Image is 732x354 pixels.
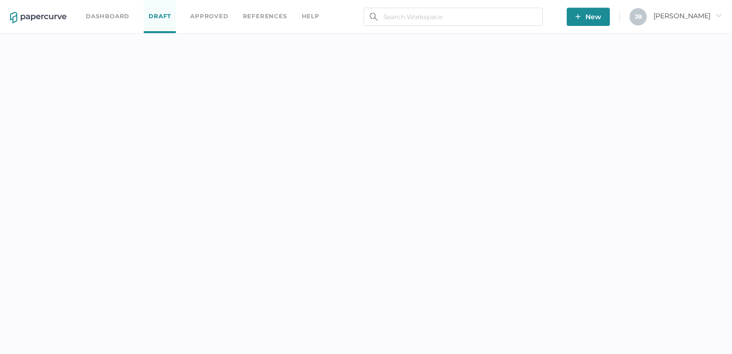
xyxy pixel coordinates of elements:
a: References [243,11,287,22]
img: search.bf03fe8b.svg [370,13,377,21]
img: plus-white.e19ec114.svg [575,14,581,19]
img: papercurve-logo-colour.7244d18c.svg [10,12,67,24]
span: New [575,8,601,26]
span: J B [635,13,642,20]
button: New [567,8,610,26]
i: arrow_right [715,12,722,19]
span: [PERSON_NAME] [653,12,722,20]
input: Search Workspace [364,8,543,26]
a: Approved [190,11,228,22]
div: help [302,11,320,22]
a: Dashboard [86,11,129,22]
